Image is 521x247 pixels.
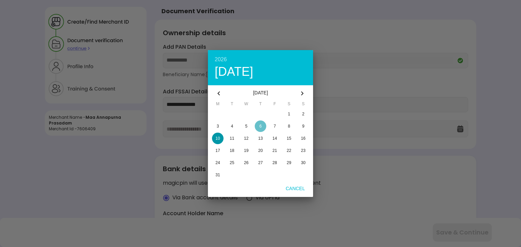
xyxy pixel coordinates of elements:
[301,136,305,141] span: 16
[282,108,296,120] button: 1
[253,133,268,144] button: 13
[296,102,310,108] span: S
[215,136,220,141] span: 10
[287,148,291,153] span: 22
[215,66,306,78] div: [DATE]
[239,102,253,108] span: W
[215,160,220,165] span: 24
[231,124,233,129] span: 4
[215,173,220,177] span: 31
[215,57,306,62] div: 2026
[272,160,277,165] span: 28
[296,157,310,169] button: 30
[258,136,263,141] span: 13
[282,157,296,169] button: 29
[268,133,282,144] button: 14
[244,148,248,153] span: 19
[217,124,219,129] span: 3
[296,145,310,156] button: 23
[225,102,239,108] span: T
[302,124,305,129] span: 9
[282,120,296,132] button: 8
[225,157,239,169] button: 25
[282,145,296,156] button: 22
[211,145,225,156] button: 17
[211,157,225,169] button: 24
[227,85,294,102] div: [DATE]
[225,120,239,132] button: 4
[258,148,263,153] span: 20
[280,186,310,191] span: Cancel
[302,112,305,116] span: 2
[268,145,282,156] button: 21
[253,120,268,132] button: 6
[272,148,277,153] span: 21
[268,102,282,108] span: F
[211,102,225,108] span: M
[258,160,263,165] span: 27
[282,133,296,144] button: 15
[259,124,262,129] span: 6
[245,124,248,129] span: 5
[301,148,305,153] span: 23
[211,133,225,144] button: 10
[274,124,276,129] span: 7
[230,148,234,153] span: 18
[287,136,291,141] span: 15
[288,124,290,129] span: 8
[296,133,310,144] button: 16
[225,145,239,156] button: 18
[239,133,253,144] button: 12
[253,145,268,156] button: 20
[296,120,310,132] button: 9
[253,157,268,169] button: 27
[288,112,290,116] span: 1
[301,160,305,165] span: 30
[230,160,234,165] span: 25
[268,157,282,169] button: 28
[287,160,291,165] span: 29
[239,157,253,169] button: 26
[272,136,277,141] span: 14
[268,120,282,132] button: 7
[211,169,225,181] button: 31
[230,136,234,141] span: 11
[253,102,268,108] span: T
[225,133,239,144] button: 11
[244,136,248,141] span: 12
[282,102,296,108] span: S
[296,108,310,120] button: 2
[215,148,220,153] span: 17
[280,182,310,194] button: Cancel
[239,145,253,156] button: 19
[244,160,248,165] span: 26
[239,120,253,132] button: 5
[211,120,225,132] button: 3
